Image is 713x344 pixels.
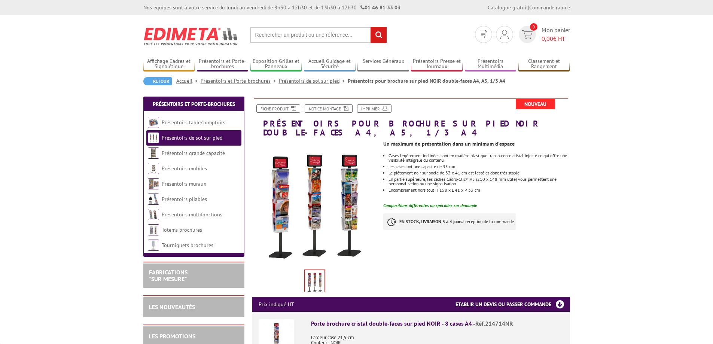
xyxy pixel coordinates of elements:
span: Mon panier [542,26,570,43]
a: Présentoirs mobiles [162,165,207,172]
a: Fiche produit [256,104,300,113]
a: Présentoirs Multimédia [465,58,517,70]
span: 0 [530,23,537,31]
a: Retour [143,77,172,85]
img: devis rapide [480,30,487,39]
a: Exposition Grilles et Panneaux [250,58,302,70]
a: Présentoirs de sol sur pied [162,134,222,141]
a: Accueil [176,77,201,84]
p: Prix indiqué HT [259,297,294,312]
img: Présentoirs multifonctions [148,209,159,220]
a: LES NOUVEAUTÉS [149,303,195,311]
li: Les cases ont une capacité de 35 mm. [389,164,570,169]
a: Présentoirs multifonctions [162,211,222,218]
font: Compositions différentes ou spéciales sur demande [383,203,477,208]
img: Présentoirs table/comptoirs [148,117,159,128]
img: Présentoirs pliables [148,194,159,205]
img: presentoirs_pour_brochure_pied_noir_double-faces_a4_214714nr_214715nr_214716nr.jpg [252,141,378,267]
a: devis rapide 0 Mon panier 0,00€ HT [517,26,570,43]
span: Réf.214714NR [475,320,513,327]
a: Imprimer [357,104,391,113]
a: Présentoirs pliables [162,196,207,203]
input: rechercher [371,27,387,43]
a: Présentoirs de sol sur pied [279,77,348,84]
li: En partie supérieure, les cadres Cadro-Clic® A5 (210 x 148 mm utile) vous permettent une personna... [389,177,570,186]
a: Notice Montage [305,104,353,113]
img: Présentoirs de sol sur pied [148,132,159,143]
a: Présentoirs Presse et Journaux [411,58,463,70]
a: Tourniquets brochures [162,242,213,249]
a: Accueil Guidage et Sécurité [304,58,356,70]
a: Présentoirs et Porte-brochures [153,101,235,107]
img: Tourniquets brochures [148,240,159,251]
a: Services Généraux [357,58,409,70]
a: Présentoirs grande capacité [162,150,225,156]
img: devis rapide [522,30,533,39]
div: Nos équipes sont à votre service du lundi au vendredi de 8h30 à 12h30 et de 13h30 à 17h30 [143,4,400,11]
li: Le piètement noir sur socle de 33 x 41 cm est lesté et donc très stable. [389,171,570,175]
a: Totems brochures [162,226,202,233]
a: Présentoirs et Porte-brochures [197,58,249,70]
a: Affichage Cadres et Signalétique [143,58,195,70]
img: devis rapide [500,30,509,39]
img: Edimeta [143,22,239,50]
strong: EN STOCK, LIVRAISON 3 à 4 jours [399,219,462,224]
a: Commande rapide [529,4,570,11]
p: à réception de la commande [383,213,516,230]
a: Présentoirs muraux [162,180,206,187]
img: Présentoirs muraux [148,178,159,189]
p: Cases légèrement inclinées sont en matière plastique transparente cristal injecté ce qui offre un... [389,153,570,162]
a: Présentoirs et Porte-brochures [201,77,279,84]
a: Catalogue gratuit [488,4,528,11]
p: Un maximum de présentation dans un minimum d'espace [383,141,570,146]
span: € HT [542,34,570,43]
h3: Etablir un devis ou passer commande [455,297,570,312]
a: Classement et Rangement [518,58,570,70]
li: Présentoirs pour brochure sur pied NOIR double-faces A4, A5, 1/3 A4 [348,77,505,85]
input: Rechercher un produit ou une référence... [250,27,387,43]
img: Totems brochures [148,224,159,235]
div: Porte brochure cristal double-faces sur pied NOIR - 8 cases A4 - [311,319,563,328]
div: | [488,4,570,11]
img: Présentoirs grande capacité [148,147,159,159]
img: Présentoirs mobiles [148,163,159,174]
strong: 01 46 81 33 03 [360,4,400,11]
li: Encombrement hors tout H 158 x L 41 x P 33 cm [389,188,570,192]
span: 0,00 [542,35,553,42]
span: Nouveau [516,99,555,109]
a: FABRICATIONS"Sur Mesure" [149,268,188,283]
a: Présentoirs table/comptoirs [162,119,225,126]
img: presentoirs_pour_brochure_pied_noir_double-faces_a4_214714nr_214715nr_214716nr.jpg [305,270,324,293]
a: LES PROMOTIONS [149,332,195,340]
